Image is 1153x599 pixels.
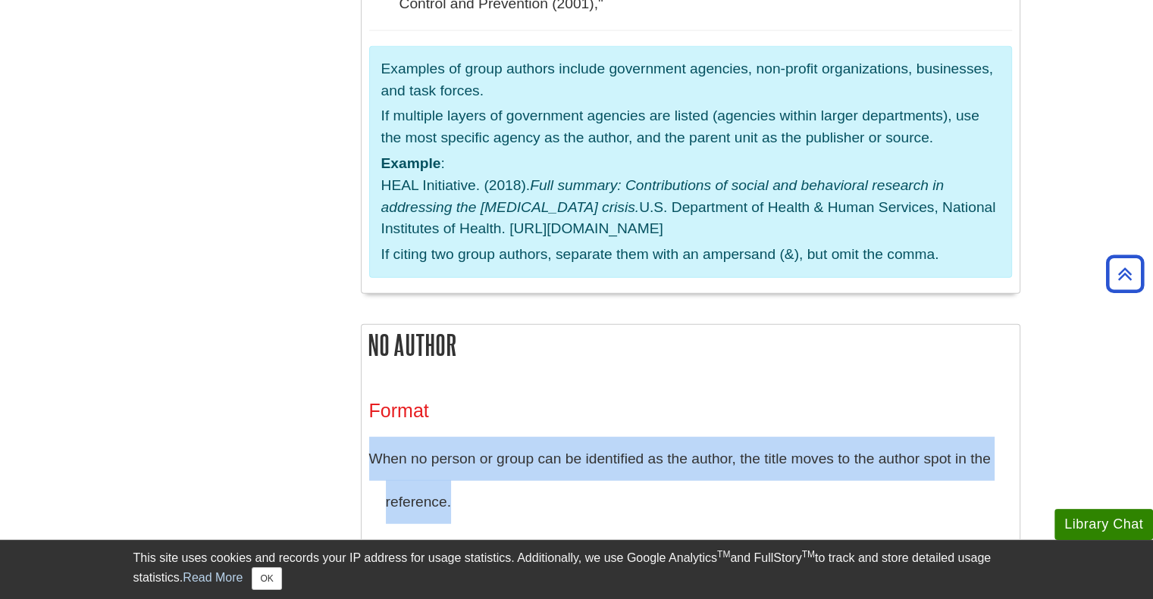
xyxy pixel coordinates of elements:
[381,105,1000,149] p: If multiple layers of government agencies are listed (agencies within larger departments), use th...
[1101,264,1149,284] a: Back to Top
[252,567,281,590] button: Close
[369,437,1012,524] p: When no person or group can be identified as the author, the title moves to the author spot in th...
[717,549,730,560] sup: TM
[381,244,1000,266] p: If citing two group authors, separate them with an ampersand (&), but omit the comma.
[362,325,1020,365] h2: No Author
[381,155,441,171] strong: Example
[381,153,1000,240] p: : HEAL Initiative. (2018). U.S. Department of Health & Human Services, National Institutes of Hea...
[381,58,1000,102] p: Examples of group authors include government agencies, non-profit organizations, businesses, and ...
[381,177,945,215] em: Full summary: Contributions of social and behavioral research in addressing the [MEDICAL_DATA] cr...
[802,549,815,560] sup: TM
[1054,509,1153,540] button: Library Chat
[183,571,243,584] a: Read More
[369,400,1012,422] h3: Format
[133,549,1020,590] div: This site uses cookies and records your IP address for usage statistics. Additionally, we use Goo...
